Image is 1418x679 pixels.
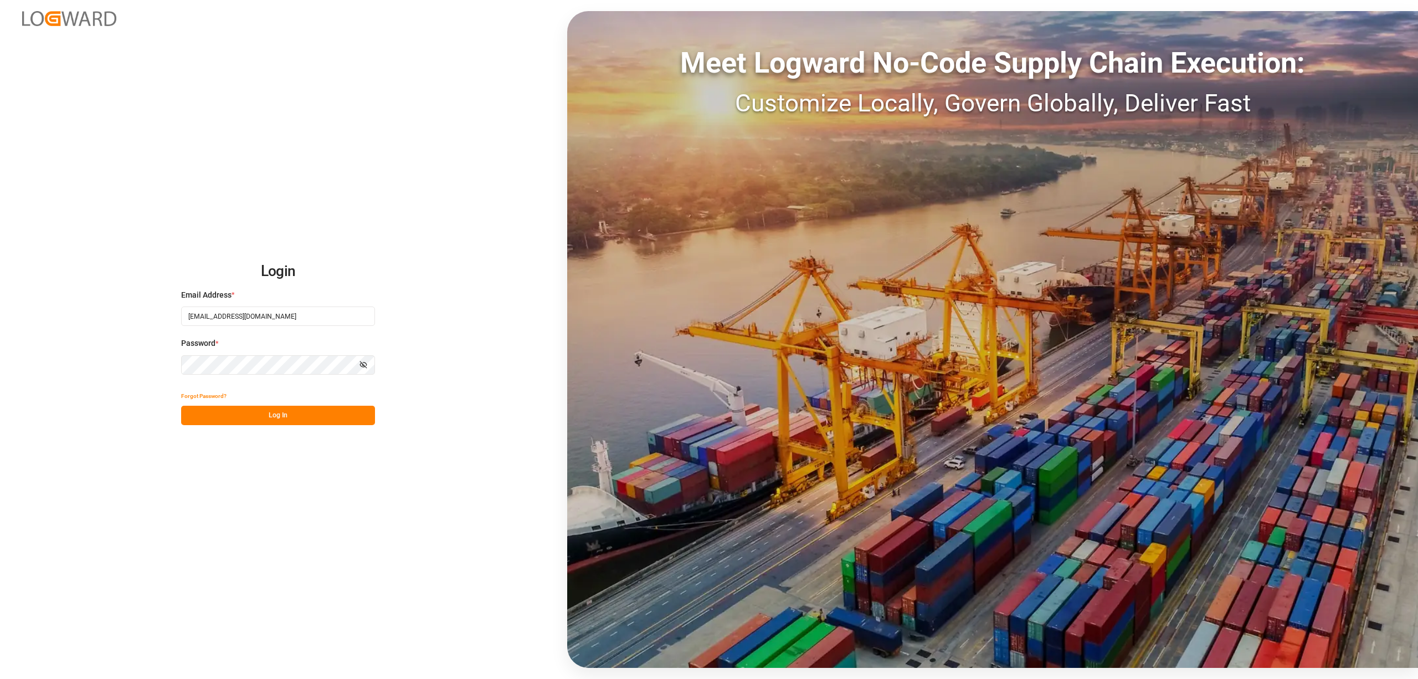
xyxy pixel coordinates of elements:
h2: Login [181,254,375,289]
span: Email Address [181,289,232,301]
button: Forgot Password? [181,386,227,406]
button: Log In [181,406,375,425]
input: Enter your email [181,307,375,326]
span: Password [181,338,215,349]
img: Logward_new_orange.png [22,11,116,26]
div: Meet Logward No-Code Supply Chain Execution: [567,42,1418,85]
div: Customize Locally, Govern Globally, Deliver Fast [567,85,1418,121]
